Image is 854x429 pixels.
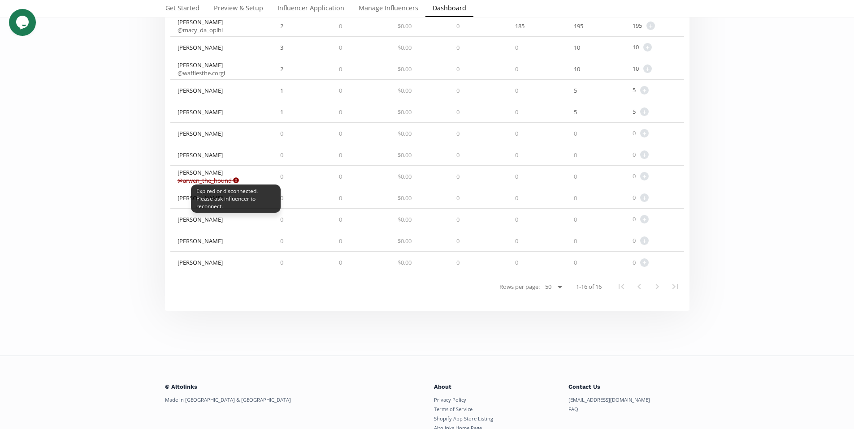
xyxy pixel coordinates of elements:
span: 0 [339,43,342,51]
span: 0 [339,129,342,137]
span: + [640,215,649,223]
a: @arwen_the_hound Expired or disconnected. Please ask influencer to reconnect. [178,176,239,184]
span: + [643,43,652,51]
span: 0 [574,194,577,202]
a: Shopify App Store Listing [434,415,493,422]
span: 10 [633,43,639,51]
span: $ 0.00 [398,215,412,223]
span: $ 0.00 [398,129,412,137]
span: + [640,150,649,159]
div: [PERSON_NAME] [178,237,223,245]
span: 0 [515,151,518,159]
span: 0 [456,172,460,180]
span: 0 [456,258,460,266]
span: $ 0.00 [398,22,412,30]
span: 0 [515,108,518,116]
span: 0 [515,65,518,73]
span: $ 0.00 [398,65,412,73]
span: 0 [339,108,342,116]
span: + [640,129,649,137]
span: 0 [456,215,460,223]
div: Made in [GEOGRAPHIC_DATA] & [GEOGRAPHIC_DATA] [165,396,420,403]
span: 0 [515,172,518,180]
span: 0 [280,194,283,202]
span: $ 0.00 [398,237,412,245]
span: 0 [633,258,636,267]
span: 10 [574,43,580,51]
a: @wafflesthe.corgi [178,69,225,77]
div: [PERSON_NAME] [178,86,223,94]
span: 0 [456,22,460,30]
span: 0 [515,86,518,94]
span: 1 [280,108,283,116]
span: + [643,64,652,73]
span: + [640,172,649,180]
span: 0 [280,237,283,245]
div: [PERSON_NAME] [178,18,223,34]
span: 0 [280,129,283,137]
span: 0 [339,194,342,202]
span: 1-16 of 16 [576,283,602,291]
span: $ 0.00 [398,43,412,51]
span: 0 [633,129,636,137]
span: 0 [574,237,577,245]
div: Expired or disconnected. Please ask influencer to reconnect. [191,184,281,213]
span: 1 [280,86,283,94]
span: 0 [456,43,460,51]
span: 0 [633,172,636,180]
h3: About [434,378,555,396]
span: $ 0.00 [398,151,412,159]
span: 0 [515,258,518,266]
span: + [646,21,655,30]
span: 0 [574,215,577,223]
div: [PERSON_NAME] [178,108,223,116]
span: $ 0.00 [398,108,412,116]
span: 5 [574,108,577,116]
button: First Page [612,278,630,296]
span: 0 [339,215,342,223]
span: Rows per page: [499,283,540,291]
span: 0 [574,129,577,137]
span: 195 [633,21,642,30]
span: + [640,86,649,94]
span: 185 [515,22,525,30]
span: 5 [633,107,636,116]
div: [PERSON_NAME] [178,215,223,223]
span: 0 [515,129,518,137]
span: 2 [280,22,283,30]
span: + [640,193,649,202]
span: 0 [456,129,460,137]
h3: © Altolinks [165,378,420,396]
span: + [640,236,649,245]
span: 0 [515,194,518,202]
button: Previous Page [630,278,648,296]
span: $ 0.00 [398,194,412,202]
div: [PERSON_NAME] [178,258,223,266]
span: 0 [339,237,342,245]
span: 0 [339,65,342,73]
span: 0 [280,215,283,223]
select: Rows per page: [542,282,565,292]
span: 0 [456,108,460,116]
span: $ 0.00 [398,86,412,94]
span: + [640,258,649,267]
span: 0 [456,194,460,202]
span: 10 [633,64,639,73]
a: FAQ [568,406,578,412]
div: [PERSON_NAME] [178,129,223,137]
span: 0 [339,86,342,94]
span: 0 [574,258,577,266]
div: [PERSON_NAME] [178,168,239,184]
div: [PERSON_NAME] [178,151,223,159]
h3: Contact Us [568,378,689,396]
div: [PERSON_NAME] [178,194,223,202]
a: @macy_da_opihi [178,26,223,34]
button: Next Page [648,278,666,296]
span: 0 [280,258,283,266]
button: Last Page [666,278,684,296]
span: + [640,107,649,116]
span: 0 [574,151,577,159]
span: 0 [339,258,342,266]
span: 0 [633,150,636,159]
span: 0 [515,43,518,51]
